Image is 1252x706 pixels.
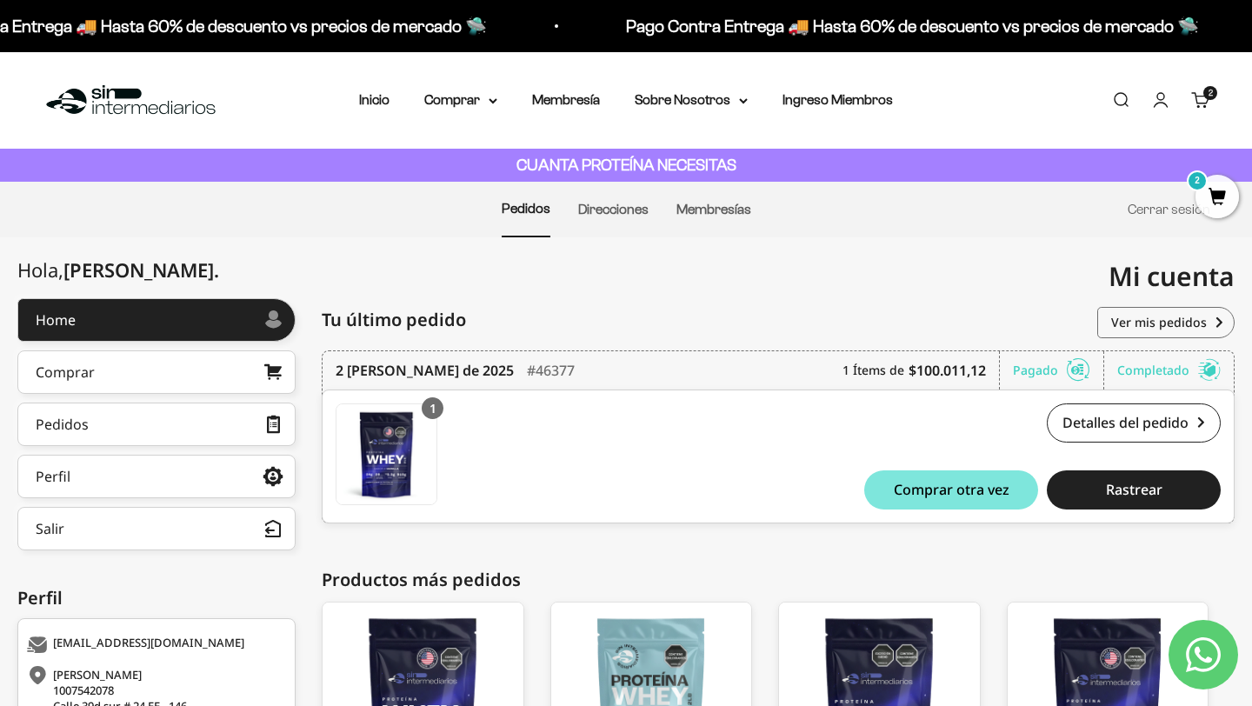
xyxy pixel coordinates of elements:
[625,12,1198,40] p: Pago Contra Entrega 🚚 Hasta 60% de descuento vs precios de mercado 🛸
[17,455,296,498] a: Perfil
[336,360,514,381] time: 2 [PERSON_NAME] de 2025
[1109,258,1235,294] span: Mi cuenta
[1047,470,1221,510] button: Rastrear
[322,307,466,333] span: Tu último pedido
[322,567,1235,593] div: Productos más pedidos
[1013,351,1104,390] div: Pagado
[336,404,436,504] img: Translation missing: es.Proteína Whey - Vainilla - Vainilla / 2 libras (910g)
[17,403,296,446] a: Pedidos
[1106,483,1162,496] span: Rastrear
[17,350,296,394] a: Comprar
[1128,202,1210,216] a: Cerrar sesión
[532,92,600,107] a: Membresía
[676,202,751,216] a: Membresías
[516,156,736,174] strong: CUANTA PROTEÍNA NECESITAS
[424,89,497,111] summary: Comprar
[17,585,296,611] div: Perfil
[782,92,893,107] a: Ingreso Miembros
[502,201,550,216] a: Pedidos
[214,256,219,283] span: .
[635,89,748,111] summary: Sobre Nosotros
[1097,307,1235,338] a: Ver mis pedidos
[36,313,76,327] div: Home
[1187,170,1208,191] mark: 2
[17,259,219,281] div: Hola,
[1117,351,1221,390] div: Completado
[842,351,1000,390] div: 1 Ítems de
[422,397,443,419] div: 1
[359,92,390,107] a: Inicio
[894,483,1009,496] span: Comprar otra vez
[864,470,1038,510] button: Comprar otra vez
[36,470,70,483] div: Perfil
[36,365,95,379] div: Comprar
[527,351,575,390] div: #46377
[36,417,89,431] div: Pedidos
[17,298,296,342] a: Home
[1195,189,1239,208] a: 2
[63,256,219,283] span: [PERSON_NAME]
[578,202,649,216] a: Direcciones
[27,636,282,654] div: [EMAIL_ADDRESS][DOMAIN_NAME]
[1209,89,1213,97] span: 2
[336,403,437,505] a: Proteína Whey - Vainilla - Vainilla / 2 libras (910g)
[909,360,986,381] b: $100.011,12
[17,507,296,550] button: Salir
[36,522,64,536] div: Salir
[1047,403,1221,443] a: Detalles del pedido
